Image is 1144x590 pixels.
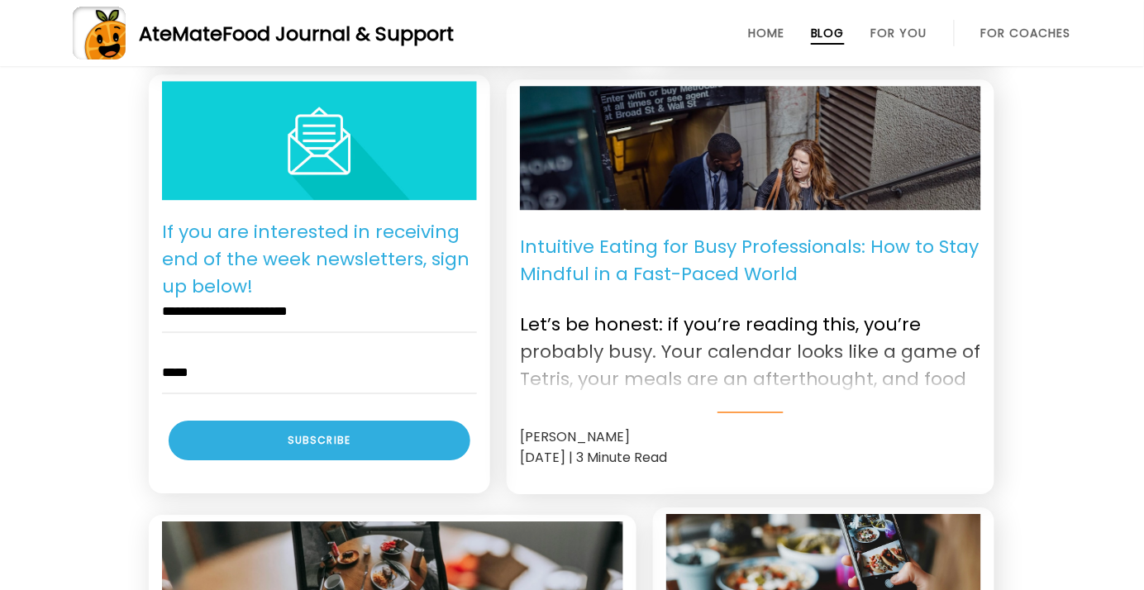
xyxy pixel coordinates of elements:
[162,81,477,200] img: Smiley face
[126,19,454,48] div: AteMate
[811,26,845,40] a: Blog
[520,223,981,413] a: Intuitive Eating for Busy Professionals: How to Stay Mindful in a Fast-Paced World Let’s be hones...
[748,26,784,40] a: Home
[520,426,981,447] div: [PERSON_NAME]
[871,26,927,40] a: For You
[169,421,470,460] div: Subscribe
[520,447,981,468] div: [DATE] | 3 Minute Read
[520,86,981,210] a: intuitive eating for bust professionals. Image: Pexels - Mizuno K
[981,26,1071,40] a: For Coaches
[222,20,454,47] span: Food Journal & Support
[162,218,477,300] p: If you are interested in receiving end of the week newsletters, sign up below!
[73,7,1071,59] a: AteMateFood Journal & Support
[520,223,981,297] p: Intuitive Eating for Busy Professionals: How to Stay Mindful in a Fast-Paced World
[520,297,981,390] p: Let’s be honest: if you’re reading this, you’re probably busy. Your calendar looks like a game of...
